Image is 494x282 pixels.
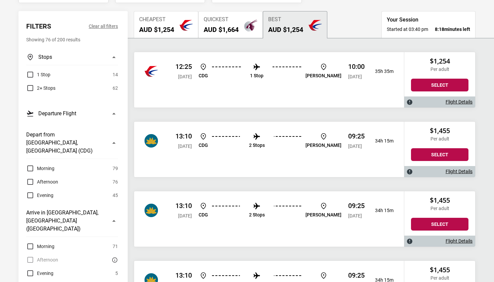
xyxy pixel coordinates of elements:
[204,26,239,34] h2: AUD $1,664
[26,49,118,65] button: Stops
[145,65,158,78] img: Air India
[387,26,428,33] span: Started at 03:40 pm
[26,36,118,44] p: Showing 76 of 200 results
[404,166,475,177] div: Flight Details
[115,269,118,277] span: 5
[134,122,404,177] div: Vietnam Airlines 13:10 [DATE] CDG 2 Stops [PERSON_NAME] 09:25 [DATE] 34h 15m
[250,73,263,79] p: 1 Stop
[305,73,341,79] p: [PERSON_NAME]
[204,16,239,23] span: Quickest
[387,16,470,23] h3: Your Session
[175,271,192,279] p: 13:10
[26,191,53,199] label: Evening
[26,205,118,237] button: Arrive in [GEOGRAPHIC_DATA], [GEOGRAPHIC_DATA] ([GEOGRAPHIC_DATA])
[411,196,468,204] h2: $1,455
[404,236,475,247] div: Flight Details
[199,212,208,218] p: CDG
[134,52,404,108] div: China Eastern 12:25 [DATE] CDG 1 Stop [PERSON_NAME] 10:00 [DATE] 35h 35m
[249,143,265,148] p: 2 Stops
[348,144,362,149] span: [DATE]
[26,242,54,250] label: Morning
[305,212,341,218] p: [PERSON_NAME]
[411,218,468,231] button: Select
[199,143,208,148] p: CDG
[26,22,51,30] h2: Filters
[26,84,55,92] label: 2+ Stops
[370,69,394,74] p: 35h 35m
[134,191,404,247] div: Vietnam Airlines 13:10 [DATE] CDG 2 Stops [PERSON_NAME] 09:25 [DATE] 34h 15m
[411,136,468,142] p: Per adult
[37,164,54,172] span: Morning
[370,208,394,213] p: 34h 15m
[145,134,158,148] img: China Eastern
[175,63,192,71] p: 12:25
[178,144,192,149] span: [DATE]
[26,164,54,172] label: Morning
[38,110,76,118] h3: Departure Flight
[26,178,58,186] label: Afternoon
[37,178,58,186] span: Afternoon
[139,16,174,23] span: Cheapest
[348,271,365,279] p: 09:25
[446,238,472,244] a: Flight Details
[175,202,192,210] p: 13:10
[113,71,118,79] span: 14
[404,96,475,108] div: Flight Details
[89,22,118,30] button: Clear all filters
[348,63,365,71] p: 10:00
[348,132,365,140] p: 09:25
[37,191,53,199] span: Evening
[26,71,50,79] label: 1 Stop
[348,202,365,210] p: 09:25
[411,148,468,161] button: Select
[348,74,362,79] span: [DATE]
[411,67,468,72] p: Per adult
[37,242,54,250] span: Morning
[178,74,192,79] span: [DATE]
[446,99,472,105] a: Flight Details
[370,138,394,144] p: 34h 15m
[178,213,192,218] span: [DATE]
[435,26,470,33] strong: minutes left
[411,127,468,135] h2: $1,455
[268,26,303,34] h2: AUD $1,254
[26,131,106,155] h3: Depart from [GEOGRAPHIC_DATA], [GEOGRAPHIC_DATA] (CDG)
[411,79,468,91] button: Select
[305,143,341,148] p: [PERSON_NAME]
[37,84,55,92] span: 2+ Stops
[411,206,468,211] p: Per adult
[411,266,468,274] h2: $1,455
[26,209,106,233] h3: Arrive in [GEOGRAPHIC_DATA], [GEOGRAPHIC_DATA] ([GEOGRAPHIC_DATA])
[113,178,118,186] span: 76
[110,256,118,264] button: There are currently no flights matching this search criteria. Try removing some search filters.
[37,269,53,277] span: Evening
[38,53,52,61] h3: Stops
[113,242,118,250] span: 71
[37,71,50,79] span: 1 Stop
[26,127,118,159] button: Depart from [GEOGRAPHIC_DATA], [GEOGRAPHIC_DATA] (CDG)
[175,132,192,140] p: 13:10
[268,16,303,23] span: Best
[145,204,158,217] img: China Eastern
[26,106,118,121] button: Departure Flight
[348,213,362,218] span: [DATE]
[113,84,118,92] span: 62
[139,26,174,34] h2: AUD $1,254
[249,212,265,218] p: 2 Stops
[435,27,444,32] span: 8:18
[411,57,468,65] h2: $1,254
[411,275,468,281] p: Per adult
[113,164,118,172] span: 79
[446,169,472,174] a: Flight Details
[26,269,53,277] label: Evening
[113,191,118,199] span: 45
[199,73,208,79] p: CDG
